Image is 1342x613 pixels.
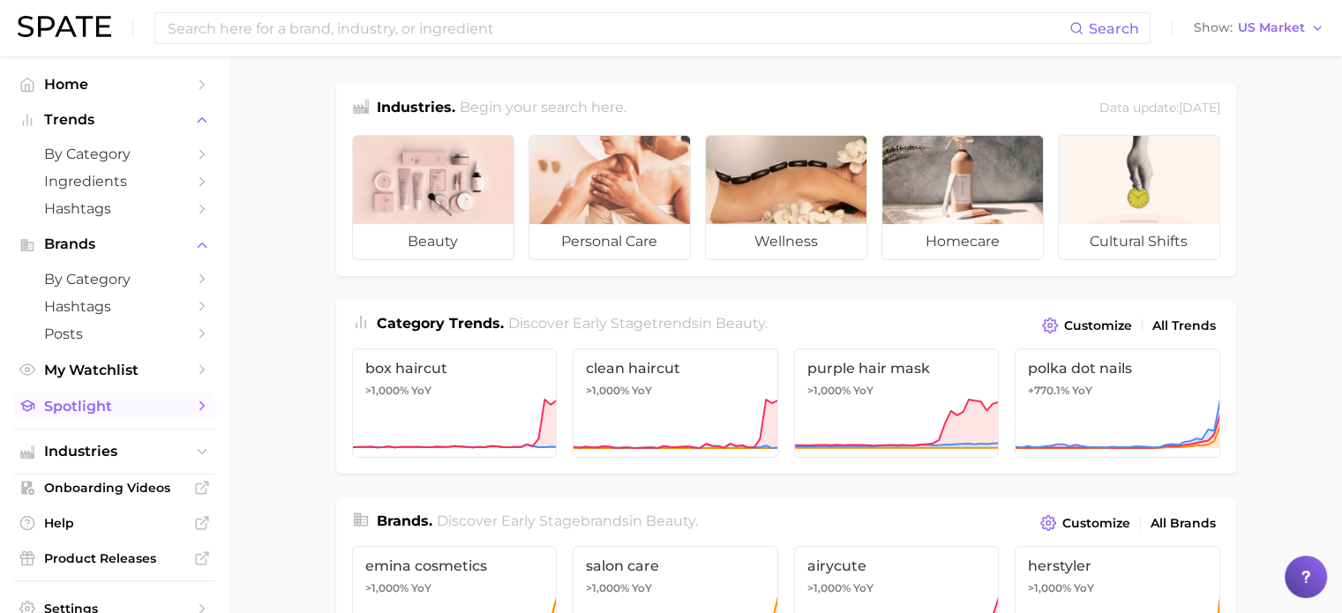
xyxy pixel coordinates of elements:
[411,384,431,398] span: YoY
[460,97,626,121] h2: Begin your search here.
[365,581,409,594] span: >1,000%
[44,112,185,128] span: Trends
[44,173,185,190] span: Ingredients
[44,550,185,566] span: Product Releases
[14,356,215,384] a: My Watchlist
[705,135,867,260] a: wellness
[586,384,629,397] span: >1,000%
[807,384,851,397] span: >1,000%
[44,325,185,342] span: Posts
[18,16,111,37] img: SPATE
[1148,314,1220,338] a: All Trends
[646,512,695,529] span: beauty
[1072,384,1092,398] span: YoY
[377,97,455,121] h1: Industries.
[853,581,873,595] span: YoY
[1194,23,1233,33] span: Show
[437,512,698,529] span: Discover Early Stage brands in .
[14,195,215,222] a: Hashtags
[881,135,1044,260] a: homecare
[44,298,185,315] span: Hashtags
[807,557,986,574] span: airycute
[1058,135,1220,260] a: cultural shifts
[706,224,866,259] span: wellness
[1064,318,1132,333] span: Customize
[807,360,986,377] span: purple hair mask
[44,200,185,217] span: Hashtags
[377,512,432,529] span: Brands .
[586,360,765,377] span: clean haircut
[353,224,514,259] span: beauty
[1074,581,1094,595] span: YoY
[14,438,215,465] button: Industries
[14,140,215,168] a: by Category
[14,293,215,320] a: Hashtags
[1089,20,1139,37] span: Search
[44,398,185,415] span: Spotlight
[411,581,431,595] span: YoY
[794,348,1000,458] a: purple hair mask>1,000% YoY
[1038,313,1136,338] button: Customize
[44,146,185,162] span: by Category
[44,362,185,378] span: My Watchlist
[44,480,185,496] span: Onboarding Videos
[1036,511,1134,535] button: Customize
[529,224,690,259] span: personal care
[1028,384,1069,397] span: +770.1%
[14,107,215,133] button: Trends
[44,271,185,288] span: by Category
[1028,360,1207,377] span: polka dot nails
[14,320,215,348] a: Posts
[1099,97,1220,121] div: Data update: [DATE]
[14,545,215,572] a: Product Releases
[365,384,409,397] span: >1,000%
[1028,581,1071,594] span: >1,000%
[14,265,215,293] a: by Category
[882,224,1043,259] span: homecare
[14,392,215,420] a: Spotlight
[14,71,215,98] a: Home
[508,315,768,332] span: Discover Early Stage trends in .
[166,13,1069,43] input: Search here for a brand, industry, or ingredient
[14,475,215,501] a: Onboarding Videos
[1189,17,1329,40] button: ShowUS Market
[44,515,185,531] span: Help
[1062,516,1130,531] span: Customize
[573,348,778,458] a: clean haircut>1,000% YoY
[1238,23,1305,33] span: US Market
[365,360,544,377] span: box haircut
[1028,557,1207,574] span: herstyler
[1059,224,1219,259] span: cultural shifts
[14,510,215,536] a: Help
[586,557,765,574] span: salon care
[1146,512,1220,535] a: All Brands
[1015,348,1220,458] a: polka dot nails+770.1% YoY
[632,384,652,398] span: YoY
[14,168,215,195] a: Ingredients
[853,384,873,398] span: YoY
[632,581,652,595] span: YoY
[1151,516,1216,531] span: All Brands
[44,444,185,460] span: Industries
[365,557,544,574] span: emina cosmetics
[807,581,851,594] span: >1,000%
[44,76,185,93] span: Home
[352,348,558,458] a: box haircut>1,000% YoY
[377,315,504,332] span: Category Trends .
[1152,318,1216,333] span: All Trends
[352,135,514,260] a: beauty
[44,236,185,252] span: Brands
[14,231,215,258] button: Brands
[716,315,765,332] span: beauty
[529,135,691,260] a: personal care
[586,581,629,594] span: >1,000%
